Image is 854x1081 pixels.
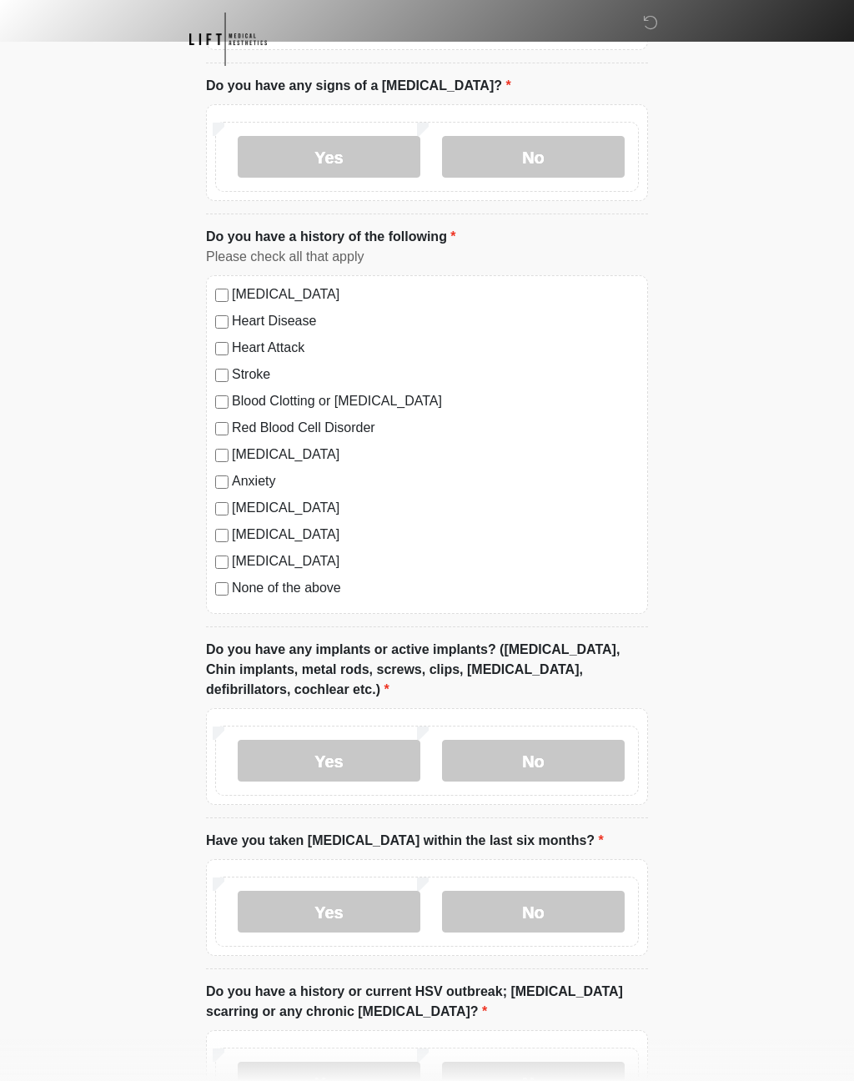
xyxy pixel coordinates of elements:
input: Blood Clotting or [MEDICAL_DATA] [215,395,229,409]
label: [MEDICAL_DATA] [232,498,639,518]
input: [MEDICAL_DATA] [215,289,229,302]
label: [MEDICAL_DATA] [232,525,639,545]
label: No [442,740,625,782]
label: Red Blood Cell Disorder [232,418,639,438]
label: [MEDICAL_DATA] [232,445,639,465]
input: Heart Attack [215,342,229,355]
label: [MEDICAL_DATA] [232,284,639,304]
label: Yes [238,740,420,782]
input: Heart Disease [215,315,229,329]
input: [MEDICAL_DATA] [215,556,229,569]
label: Stroke [232,365,639,385]
input: Stroke [215,369,229,382]
input: Red Blood Cell Disorder [215,422,229,435]
label: Do you have any signs of a [MEDICAL_DATA]? [206,76,511,96]
label: No [442,891,625,933]
label: Yes [238,891,420,933]
label: No [442,136,625,178]
label: Anxiety [232,471,639,491]
label: Do you have a history of the following [206,227,456,247]
input: [MEDICAL_DATA] [215,449,229,462]
div: Please check all that apply [206,247,648,267]
label: Do you have a history or current HSV outbreak; [MEDICAL_DATA] scarring or any chronic [MEDICAL_DA... [206,982,648,1022]
label: Blood Clotting or [MEDICAL_DATA] [232,391,639,411]
label: Have you taken [MEDICAL_DATA] within the last six months? [206,831,604,851]
input: [MEDICAL_DATA] [215,502,229,515]
input: None of the above [215,582,229,596]
input: Anxiety [215,475,229,489]
label: Do you have any implants or active implants? ([MEDICAL_DATA], Chin implants, metal rods, screws, ... [206,640,648,700]
input: [MEDICAL_DATA] [215,529,229,542]
label: None of the above [232,578,639,598]
label: Heart Attack [232,338,639,358]
label: Yes [238,136,420,178]
img: Lift Medical Aesthetics Logo [189,13,267,66]
label: Heart Disease [232,311,639,331]
label: [MEDICAL_DATA] [232,551,639,571]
